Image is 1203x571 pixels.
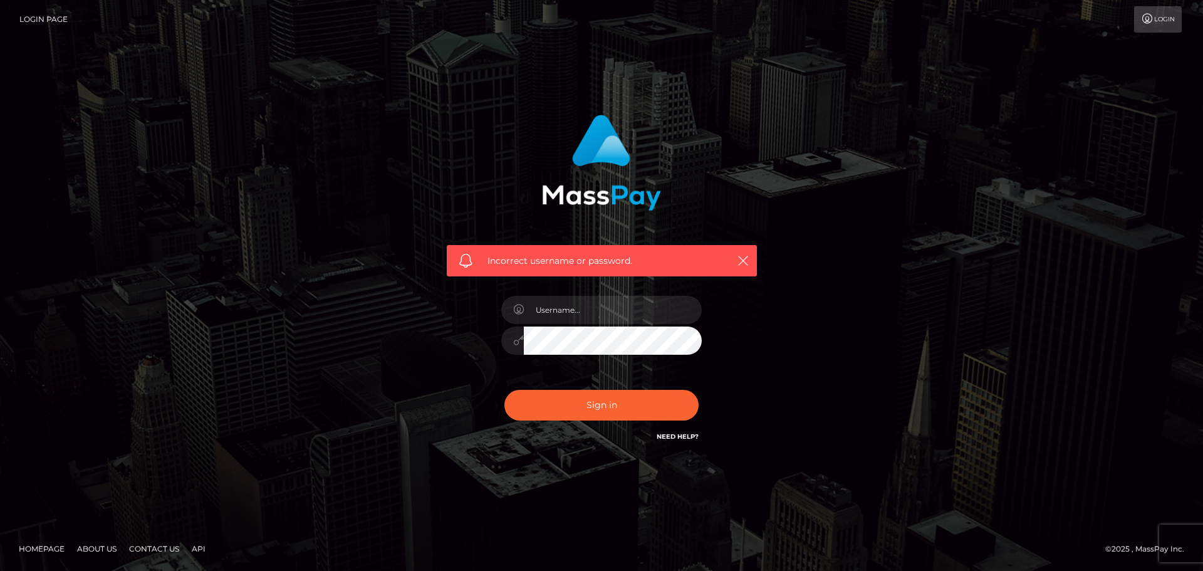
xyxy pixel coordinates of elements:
[542,115,661,211] img: MassPay Login
[657,432,699,441] a: Need Help?
[1105,542,1194,556] div: © 2025 , MassPay Inc.
[19,6,68,33] a: Login Page
[504,390,699,421] button: Sign in
[1134,6,1182,33] a: Login
[14,539,70,558] a: Homepage
[187,539,211,558] a: API
[487,254,716,268] span: Incorrect username or password.
[124,539,184,558] a: Contact Us
[524,296,702,324] input: Username...
[72,539,122,558] a: About Us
